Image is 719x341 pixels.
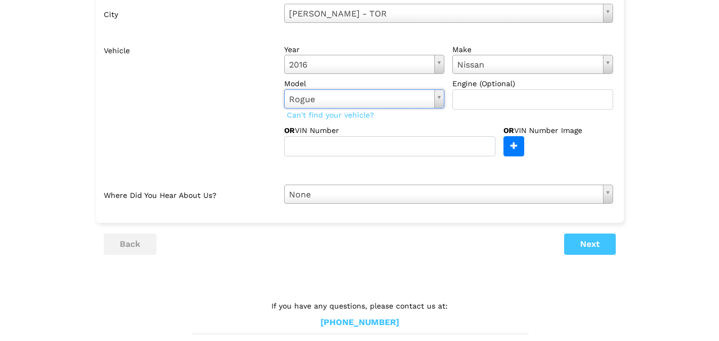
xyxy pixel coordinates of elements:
a: [PERSON_NAME] - TOR [284,4,613,23]
p: If you have any questions, please contact us at: [192,300,527,312]
label: Engine (Optional) [452,78,613,89]
label: year [284,44,445,55]
span: Can't find your vehicle? [284,108,377,122]
label: VIN Number Image [503,125,605,136]
span: Rogue [289,93,431,106]
a: 2016 [284,55,445,74]
label: VIN Number [284,125,372,136]
span: None [289,188,599,202]
label: make [452,44,613,55]
strong: OR [284,126,295,135]
span: 2016 [289,58,431,72]
a: None [284,185,613,204]
label: Where did you hear about us? [104,185,276,204]
label: City [104,4,276,23]
button: Next [564,234,616,255]
button: back [104,234,156,255]
a: Nissan [452,55,613,74]
a: Rogue [284,89,445,109]
span: [PERSON_NAME] - TOR [289,7,599,21]
strong: OR [503,126,514,135]
a: [PHONE_NUMBER] [320,317,399,328]
label: model [284,78,445,89]
label: Vehicle [104,40,276,156]
span: Nissan [457,58,599,72]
